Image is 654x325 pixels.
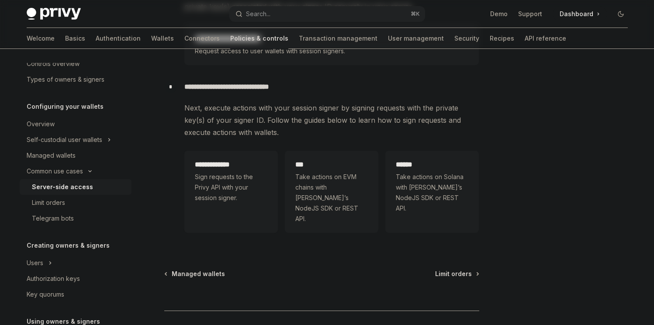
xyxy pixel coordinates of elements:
button: Toggle Users section [20,255,131,271]
div: Users [27,258,43,268]
a: Server-side access [20,179,131,195]
div: Server-side access [32,182,93,192]
div: Limit orders [32,197,65,208]
a: Limit orders [20,195,131,211]
h5: Creating owners & signers [27,240,110,251]
span: ⌘ K [411,10,420,17]
div: Types of owners & signers [27,74,104,85]
a: Controls overview [20,56,131,72]
a: **** **** ***Sign requests to the Privy API with your session signer. [184,151,278,233]
a: Types of owners & signers [20,72,131,87]
div: Search... [246,9,270,19]
a: Authentication [96,28,141,49]
div: Managed wallets [27,150,76,161]
a: Security [454,28,479,49]
a: Limit orders [435,270,478,278]
a: Overview [20,116,131,132]
a: Telegram bots [20,211,131,226]
span: Take actions on Solana with [PERSON_NAME]’s NodeJS SDK or REST API. [396,172,468,214]
button: Open search [229,6,425,22]
a: API reference [525,28,566,49]
a: Connectors [184,28,220,49]
a: ***Take actions on EVM chains with [PERSON_NAME]’s NodeJS SDK or REST API. [285,151,378,233]
div: Overview [27,119,55,129]
button: Toggle dark mode [614,7,628,21]
div: Authorization keys [27,273,80,284]
a: Managed wallets [20,148,131,163]
a: Authorization keys [20,271,131,287]
button: Toggle Common use cases section [20,163,131,179]
div: Common use cases [27,166,83,176]
a: Welcome [27,28,55,49]
div: Self-custodial user wallets [27,135,102,145]
a: Demo [490,10,508,18]
span: Limit orders [435,270,472,278]
a: **** *Take actions on Solana with [PERSON_NAME]’s NodeJS SDK or REST API. [385,151,479,233]
span: Managed wallets [172,270,225,278]
img: dark logo [27,8,81,20]
button: Toggle Self-custodial user wallets section [20,132,131,148]
div: Controls overview [27,59,80,69]
a: Support [518,10,542,18]
a: Transaction management [299,28,377,49]
div: Key quorums [27,289,64,300]
span: Dashboard [560,10,593,18]
a: Wallets [151,28,174,49]
span: Sign requests to the Privy API with your session signer. [195,172,267,203]
span: Take actions on EVM chains with [PERSON_NAME]’s NodeJS SDK or REST API. [295,172,368,224]
h5: Configuring your wallets [27,101,104,112]
a: User management [388,28,444,49]
a: Dashboard [553,7,607,21]
div: Telegram bots [32,213,74,224]
a: Basics [65,28,85,49]
span: Next, execute actions with your session signer by signing requests with the private key(s) of you... [184,102,479,138]
a: Policies & controls [230,28,288,49]
a: Recipes [490,28,514,49]
a: Key quorums [20,287,131,302]
a: Managed wallets [165,270,225,278]
span: Request access to user wallets with session signers. [195,46,468,56]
